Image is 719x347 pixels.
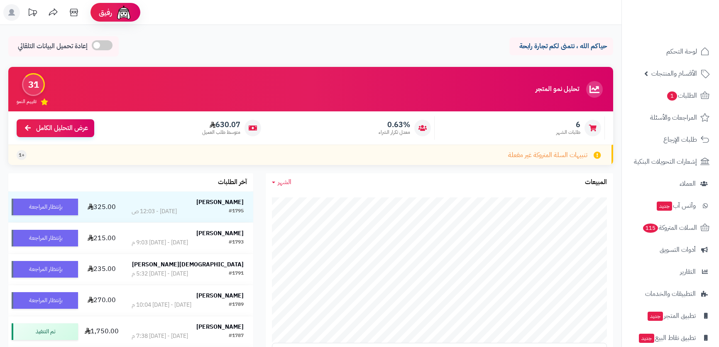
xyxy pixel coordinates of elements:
[17,119,94,137] a: عرض التحليل الكامل
[634,156,697,167] span: إشعارات التحويلات البنكية
[680,266,696,278] span: التقارير
[585,179,607,186] h3: المبيعات
[278,177,291,187] span: الشهر
[627,262,714,282] a: التقارير
[660,244,696,256] span: أدوات التسويق
[81,192,122,222] td: 325.00
[650,112,697,123] span: المراجعات والأسئلة
[132,332,188,340] div: [DATE] - [DATE] 7:38 م
[627,240,714,260] a: أدوات التسويق
[196,229,244,238] strong: [PERSON_NAME]
[272,177,291,187] a: الشهر
[202,129,240,136] span: متوسط طلب العميل
[218,179,247,186] h3: آخر الطلبات
[229,239,244,247] div: #1793
[627,42,714,62] a: لوحة التحكم
[229,207,244,216] div: #1795
[379,129,410,136] span: معدل تكرار الشراء
[667,91,677,101] span: 1
[132,260,244,269] strong: [DEMOGRAPHIC_DATA][PERSON_NAME]
[627,284,714,304] a: التطبيقات والخدمات
[202,120,240,129] span: 630.07
[81,223,122,253] td: 215.00
[115,4,132,21] img: ai-face.png
[627,196,714,216] a: وآتس آبجديد
[132,301,191,309] div: [DATE] - [DATE] 10:04 م
[132,270,188,278] div: [DATE] - [DATE] 5:32 م
[627,218,714,238] a: السلات المتروكة115
[627,86,714,106] a: الطلبات1
[645,288,696,300] span: التطبيقات والخدمات
[19,152,24,159] span: +1
[663,6,711,24] img: logo-2.png
[627,306,714,326] a: تطبيق المتجرجديد
[229,332,244,340] div: #1787
[81,285,122,316] td: 270.00
[379,120,410,129] span: 0.63%
[99,7,112,17] span: رفيق
[17,98,37,105] span: تقييم النمو
[12,199,78,215] div: بإنتظار المراجعة
[132,207,177,216] div: [DATE] - 12:03 ص
[638,332,696,344] span: تطبيق نقاط البيع
[556,120,580,129] span: 6
[642,222,697,234] span: السلات المتروكة
[648,312,663,321] span: جديد
[666,90,697,101] span: الطلبات
[229,270,244,278] div: #1791
[639,334,654,343] span: جديد
[508,150,587,160] span: تنبيهات السلة المتروكة غير مفعلة
[229,301,244,309] div: #1789
[12,292,78,309] div: بإنتظار المراجعة
[12,230,78,246] div: بإنتظار المراجعة
[196,198,244,207] strong: [PERSON_NAME]
[536,86,579,93] h3: تحليل نمو المتجر
[556,129,580,136] span: طلبات الشهر
[81,316,122,347] td: 1,750.00
[666,46,697,57] span: لوحة التحكم
[81,254,122,285] td: 235.00
[627,108,714,128] a: المراجعات والأسئلة
[36,123,88,133] span: عرض التحليل الكامل
[627,130,714,150] a: طلبات الإرجاع
[18,42,88,51] span: إعادة تحميل البيانات التلقائي
[12,261,78,278] div: بإنتظار المراجعة
[657,202,672,211] span: جديد
[651,68,697,79] span: الأقسام والمنتجات
[22,4,43,23] a: تحديثات المنصة
[627,152,714,172] a: إشعارات التحويلات البنكية
[656,200,696,212] span: وآتس آب
[647,310,696,322] span: تطبيق المتجر
[196,291,244,300] strong: [PERSON_NAME]
[196,322,244,331] strong: [PERSON_NAME]
[627,174,714,194] a: العملاء
[132,239,188,247] div: [DATE] - [DATE] 9:03 م
[12,323,78,340] div: تم التنفيذ
[516,42,607,51] p: حياكم الله ، نتمنى لكم تجارة رابحة
[643,224,658,233] span: 115
[680,178,696,189] span: العملاء
[663,134,697,145] span: طلبات الإرجاع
